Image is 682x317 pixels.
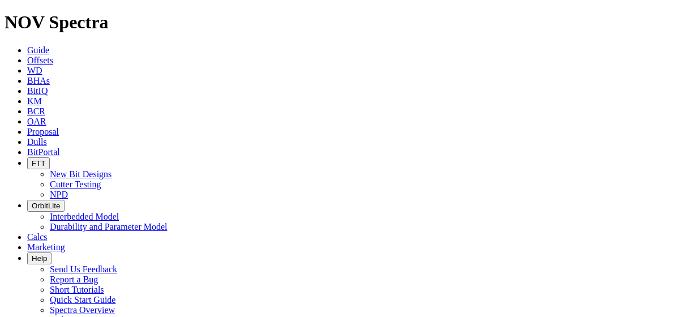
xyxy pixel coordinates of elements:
[27,96,42,106] a: KM
[50,264,117,274] a: Send Us Feedback
[32,159,45,168] span: FTT
[27,200,65,212] button: OrbitLite
[50,295,115,305] a: Quick Start Guide
[27,55,53,65] a: Offsets
[27,242,65,252] a: Marketing
[50,305,115,315] a: Spectra Overview
[27,147,60,157] a: BitPortal
[27,232,48,242] a: Calcs
[50,179,101,189] a: Cutter Testing
[50,190,68,199] a: NPD
[32,202,60,210] span: OrbitLite
[27,66,42,75] a: WD
[27,252,52,264] button: Help
[27,137,47,147] a: Dulls
[50,285,104,294] a: Short Tutorials
[27,86,48,96] a: BitIQ
[5,12,677,33] h1: NOV Spectra
[50,169,111,179] a: New Bit Designs
[27,76,50,85] a: BHAs
[27,106,45,116] a: BCR
[50,212,119,221] a: Interbedded Model
[27,127,59,136] a: Proposal
[32,254,47,263] span: Help
[27,45,49,55] a: Guide
[50,275,98,284] a: Report a Bug
[50,222,168,232] a: Durability and Parameter Model
[27,117,46,126] a: OAR
[27,157,50,169] button: FTT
